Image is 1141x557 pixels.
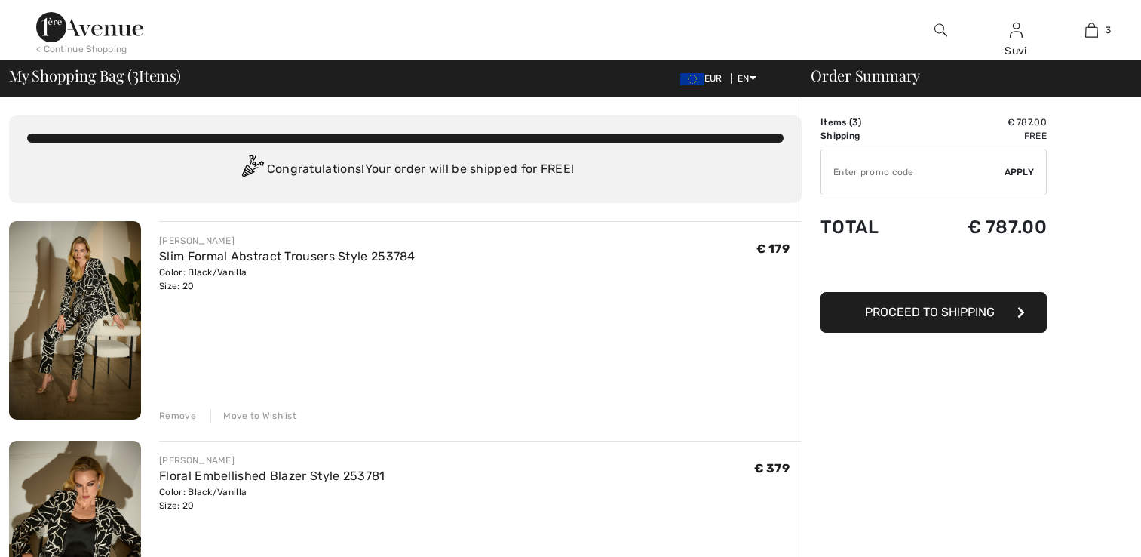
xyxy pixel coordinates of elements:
div: Color: Black/Vanilla Size: 20 [159,485,385,512]
div: [PERSON_NAME] [159,454,385,467]
span: Proceed to Shipping [865,305,995,319]
img: My Info [1010,21,1023,39]
span: EUR [680,73,728,84]
img: Euro [680,73,704,85]
td: € 787.00 [916,115,1047,129]
button: Proceed to Shipping [820,292,1047,333]
a: Floral Embellished Blazer Style 253781 [159,469,385,483]
span: EN [738,73,756,84]
span: € 179 [756,242,790,256]
img: My Bag [1085,21,1098,39]
img: Slim Formal Abstract Trousers Style 253784 [9,221,141,420]
span: My Shopping Bag ( Items) [9,68,181,83]
span: € 379 [754,461,790,475]
img: search the website [934,21,947,39]
a: 3 [1054,21,1128,39]
div: [PERSON_NAME] [159,234,416,248]
div: Order Summary [793,68,1132,83]
div: Color: Black/Vanilla Size: 20 [159,266,416,293]
span: 3 [1106,23,1111,37]
div: Suvi [979,43,1053,59]
input: Promo code [821,149,1005,195]
td: Free [916,129,1047,143]
div: Move to Wishlist [210,409,296,423]
span: 3 [132,64,139,84]
img: 1ère Avenue [36,12,143,42]
td: Items ( ) [820,115,916,129]
div: Remove [159,409,196,423]
span: 3 [852,117,858,128]
td: € 787.00 [916,202,1047,253]
td: Total [820,202,916,253]
img: Congratulation2.svg [237,155,267,185]
div: < Continue Shopping [36,42,127,56]
iframe: PayPal [820,253,1047,287]
span: Apply [1005,165,1035,179]
div: Congratulations! Your order will be shipped for FREE! [27,155,784,185]
td: Shipping [820,129,916,143]
a: Sign In [1010,23,1023,37]
a: Slim Formal Abstract Trousers Style 253784 [159,249,416,263]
